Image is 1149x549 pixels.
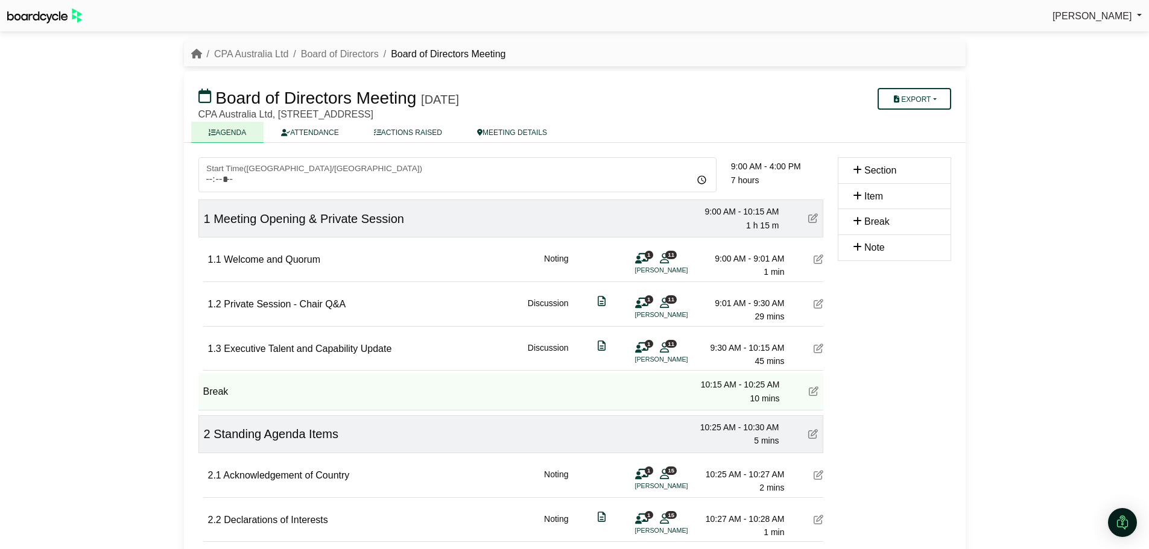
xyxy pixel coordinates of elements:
a: AGENDA [191,122,264,143]
span: 1 [645,295,653,303]
span: [PERSON_NAME] [1052,11,1132,21]
div: 10:25 AM - 10:30 AM [695,421,779,434]
div: 9:00 AM - 9:01 AM [700,252,785,265]
span: 10 mins [750,394,779,403]
li: [PERSON_NAME] [635,525,726,536]
div: 9:30 AM - 10:15 AM [700,341,785,354]
div: 9:00 AM - 4:00 PM [731,160,823,173]
span: Private Session - Chair Q&A [224,299,346,309]
span: 1.2 [208,299,221,309]
span: 11 [665,295,677,303]
span: 2.1 [208,470,221,480]
a: ATTENDANCE [264,122,356,143]
div: 9:00 AM - 10:15 AM [695,205,779,218]
a: Board of Directors [301,49,379,59]
span: CPA Australia Ltd, [STREET_ADDRESS] [198,109,373,119]
span: Executive Talent and Capability Update [224,344,391,354]
span: 1 min [764,267,784,277]
span: 15 [665,511,677,519]
span: 45 mins [755,356,784,366]
li: [PERSON_NAME] [635,310,726,320]
span: Item [864,191,883,201]
div: 10:25 AM - 10:27 AM [700,468,785,481]
div: Discussion [528,341,569,368]
span: 15 [665,466,677,474]
div: Noting [544,468,568,495]
li: [PERSON_NAME] [635,265,726,275]
span: Meeting Opening & Private Session [214,212,404,225]
span: 1 [645,251,653,259]
div: 10:15 AM - 10:25 AM [695,378,780,391]
span: 1 h 15 m [746,221,779,230]
span: 1 [204,212,210,225]
div: 10:27 AM - 10:28 AM [700,512,785,525]
span: Standing Agenda Items [214,427,338,441]
span: Declarations of Interests [224,515,328,525]
a: [PERSON_NAME] [1052,8,1142,24]
span: Section [864,165,896,175]
span: 1 [645,511,653,519]
span: Acknowledgement of Country [223,470,349,480]
span: 1.1 [208,254,221,265]
span: 29 mins [755,312,784,321]
a: MEETING DETAILS [460,122,565,143]
span: Break [203,386,229,397]
span: 1.3 [208,344,221,354]
a: ACTIONS RAISED [356,122,460,143]
span: 11 [665,251,677,259]
span: Welcome and Quorum [224,254,320,265]
span: 1 [645,340,653,348]
span: 1 min [764,527,784,537]
span: 11 [665,340,677,348]
span: Board of Directors Meeting [215,89,416,107]
span: 2 [204,427,210,441]
span: 5 mins [754,436,779,445]
span: Note [864,242,885,253]
nav: breadcrumb [191,46,506,62]
div: Noting [544,512,568,539]
li: [PERSON_NAME] [635,354,726,365]
span: 2 mins [759,483,784,492]
div: [DATE] [421,92,459,107]
div: Noting [544,252,568,279]
span: 7 hours [731,175,759,185]
li: [PERSON_NAME] [635,481,726,491]
div: 9:01 AM - 9:30 AM [700,296,785,310]
span: 1 [645,466,653,474]
li: Board of Directors Meeting [379,46,506,62]
img: BoardcycleBlackGreen-aaafeed430059cb809a45853b8cf6d952af9d84e6e89e1f1685b34bfd5cb7d64.svg [7,8,82,24]
span: 2.2 [208,515,221,525]
div: Open Intercom Messenger [1108,508,1137,537]
button: Export [878,88,951,110]
a: CPA Australia Ltd [214,49,288,59]
div: Discussion [528,296,569,324]
span: Break [864,216,890,227]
